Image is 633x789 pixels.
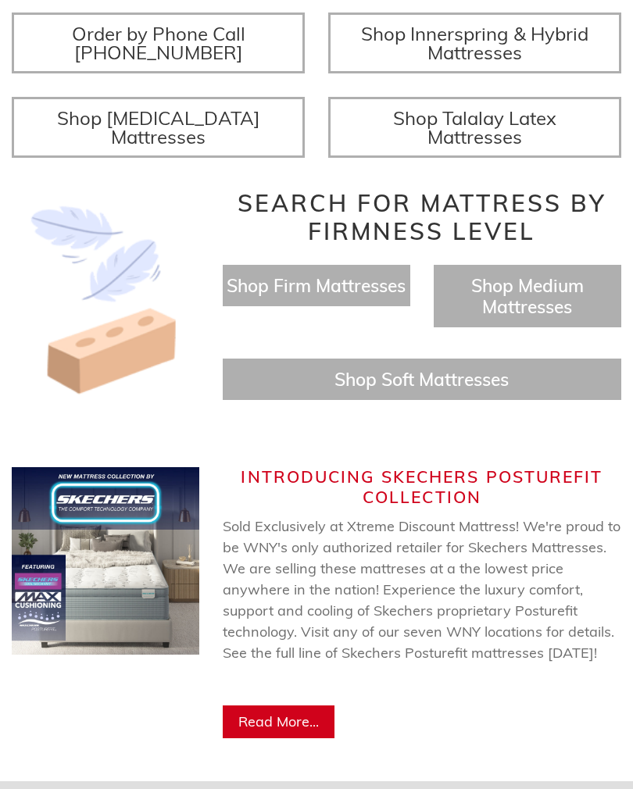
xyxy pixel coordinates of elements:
[361,22,588,64] span: Shop Innerspring & Hybrid Mattresses
[393,106,556,148] span: Shop Talalay Latex Mattresses
[241,466,603,506] span: Introducing Skechers Posturefit Collection
[223,517,620,704] span: Sold Exclusively at Xtreme Discount Mattress! We're proud to be WNY's only authorized retailer fo...
[12,12,305,73] a: Order by Phone Call [PHONE_NUMBER]
[57,106,260,148] span: Shop [MEDICAL_DATA] Mattresses
[223,705,334,738] a: Read More...
[238,188,606,246] span: Search for Mattress by Firmness Level
[12,467,199,655] img: Skechers Web Banner (750 x 750 px) (2).jpg__PID:de10003e-3404-460f-8276-e05f03caa093
[328,12,621,73] a: Shop Innerspring & Hybrid Mattresses
[238,712,319,730] span: Read More...
[328,97,621,158] a: Shop Talalay Latex Mattresses
[334,368,509,391] a: Shop Soft Mattresses
[227,274,406,297] a: Shop Firm Mattresses
[12,189,199,413] img: Image-of-brick- and-feather-representing-firm-and-soft-feel
[12,97,305,158] a: Shop [MEDICAL_DATA] Mattresses
[72,22,245,64] span: Order by Phone Call [PHONE_NUMBER]
[471,274,584,318] a: Shop Medium Mattresses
